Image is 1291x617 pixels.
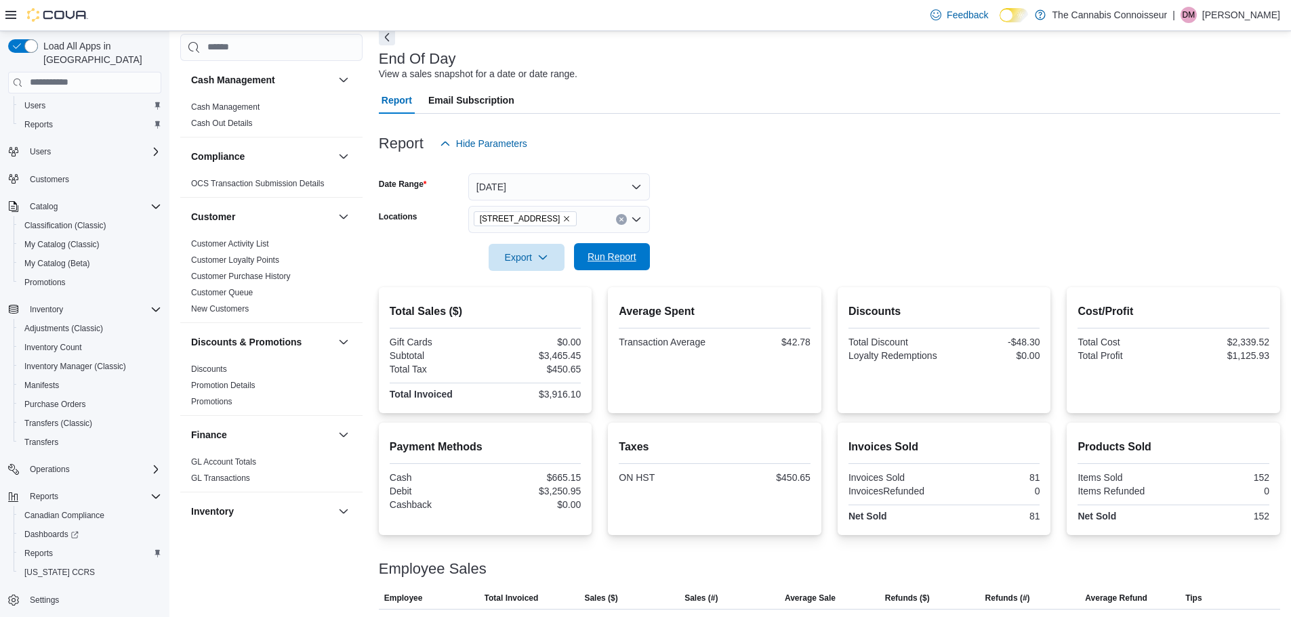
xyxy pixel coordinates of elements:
span: Users [24,100,45,111]
button: Finance [335,427,352,443]
span: Inventory Manager (Classic) [19,358,161,375]
button: Settings [3,590,167,610]
span: Catalog [24,198,161,215]
span: Users [24,144,161,160]
div: $0.00 [488,499,581,510]
span: [STREET_ADDRESS] [480,212,560,226]
label: Locations [379,211,417,222]
a: Dashboards [14,525,167,544]
a: Inventory Count [19,339,87,356]
span: Canadian Compliance [24,510,104,521]
div: Debit [390,486,483,496]
span: Customer Loyalty Points [191,255,279,265]
div: $3,465.45 [488,350,581,361]
a: Purchase Orders [19,396,91,412]
span: Hide Parameters [456,137,527,150]
a: Settings [24,592,64,608]
a: Feedback [925,1,993,28]
span: Operations [30,464,70,475]
span: Cash Out Details [191,118,253,129]
h3: End Of Day [379,51,456,67]
span: Inventory Manager (Classic) [24,361,126,372]
button: Inventory Manager (Classic) [14,357,167,376]
a: My Catalog (Classic) [19,236,105,253]
input: Dark Mode [1000,8,1028,22]
button: My Catalog (Beta) [14,254,167,273]
span: Promotion Details [191,380,255,391]
h2: Cost/Profit [1078,303,1269,320]
h2: Invoices Sold [848,439,1040,455]
button: Remove 2-1874 Scugog Street from selection in this group [562,215,571,223]
button: Manifests [14,376,167,395]
span: Average Refund [1085,593,1147,603]
button: Reports [14,115,167,134]
span: GL Transactions [191,473,250,484]
a: Customer Queue [191,288,253,297]
span: Purchase Orders [19,396,161,412]
button: [DATE] [468,173,650,200]
span: Customer Activity List [191,238,269,249]
h2: Total Sales ($) [390,303,581,320]
button: Clear input [616,214,627,225]
a: Transfers [19,434,64,450]
span: Load All Apps in [GEOGRAPHIC_DATA] [38,39,161,66]
span: Promotions [24,277,66,288]
span: Refunds ($) [885,593,930,603]
span: My Catalog (Beta) [24,258,90,269]
h3: Discounts & Promotions [191,335,302,349]
a: Promotion Details [191,381,255,390]
span: Settings [30,595,59,605]
h3: Employee Sales [379,561,487,577]
span: Export [497,244,556,271]
img: Cova [27,8,88,22]
span: Tips [1185,593,1202,603]
span: Reports [24,488,161,505]
button: Transfers (Classic) [14,414,167,433]
span: Transfers (Classic) [19,415,161,431]
span: Reports [30,491,58,502]
span: Inventory Count [19,339,161,356]
span: Inventory Count [24,342,82,353]
a: [US_STATE] CCRS [19,564,100,580]
span: Classification (Classic) [24,220,106,231]
span: Employee [384,593,423,603]
span: Canadian Compliance [19,507,161,524]
span: Customer Queue [191,287,253,298]
button: Next [379,29,395,45]
a: Inventory Manager (Classic) [19,358,131,375]
span: Adjustments (Classic) [19,320,161,337]
div: Gift Cards [390,337,483,347]
span: Email Subscription [428,87,514,114]
label: Date Range [379,179,427,190]
button: Inventory [335,503,352,519]
div: Cash [390,472,483,483]
a: GL Transactions [191,473,250,483]
button: [US_STATE] CCRS [14,563,167,582]
div: Duane Markle [1181,7,1197,23]
div: 81 [947,472,1040,483]
span: Discounts [191,364,227,375]
button: Operations [24,461,75,477]
button: Inventory [191,505,333,518]
div: Discounts & Promotions [180,361,363,415]
button: Reports [14,544,167,563]
span: Dashboards [24,529,79,540]
span: Report [382,87,412,114]
a: Manifests [19,377,64,393]
span: [US_STATE] CCRS [24,567,95,578]
h3: Finance [191,428,227,442]
span: Transfers (Classic) [24,418,92,429]
span: Transfers [19,434,161,450]
div: Finance [180,454,363,492]
span: DM [1183,7,1195,23]
span: Washington CCRS [19,564,161,580]
a: Promotions [191,397,232,406]
span: Dashboards [19,526,161,542]
div: Total Discount [848,337,941,347]
h2: Discounts [848,303,1040,320]
div: $0.00 [947,350,1040,361]
div: $3,250.95 [488,486,581,496]
button: Export [489,244,565,271]
a: Users [19,98,51,114]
